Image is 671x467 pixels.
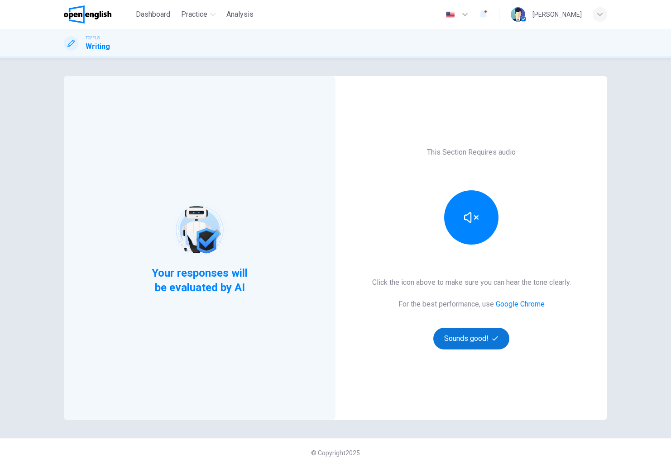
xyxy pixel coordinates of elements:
[511,7,525,22] img: Profile picture
[177,6,219,23] button: Practice
[496,300,545,308] a: Google Chrome
[433,328,509,349] button: Sounds good!
[226,9,254,20] span: Analysis
[181,9,207,20] span: Practice
[427,147,516,158] h6: This Section Requires audio
[532,9,582,20] div: [PERSON_NAME]
[372,277,571,288] h6: Click the icon above to make sure you can hear the tone clearly.
[64,5,132,24] a: OpenEnglish logo
[398,299,545,310] h6: For the best performance, use
[86,41,110,52] h1: Writing
[132,6,174,23] button: Dashboard
[171,201,228,259] img: robot icon
[86,35,100,41] span: TOEFL®
[136,9,170,20] span: Dashboard
[223,6,257,23] button: Analysis
[311,449,360,457] span: © Copyright 2025
[145,266,255,295] span: Your responses will be evaluated by AI
[64,5,111,24] img: OpenEnglish logo
[445,11,456,18] img: en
